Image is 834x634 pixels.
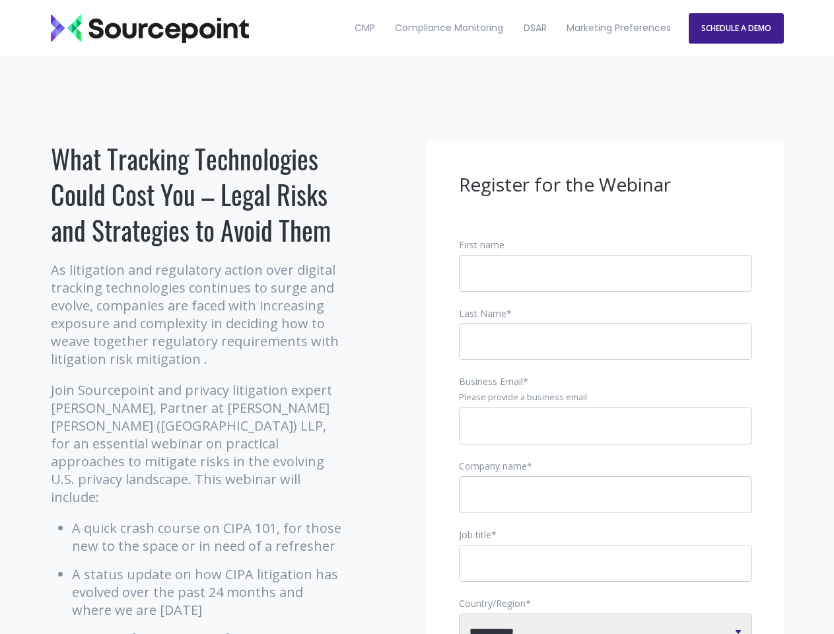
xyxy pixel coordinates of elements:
[459,392,752,404] legend: Please provide a business email
[459,307,506,320] span: Last Name
[459,375,523,388] span: Business Email
[51,381,345,506] p: Join Sourcepoint and privacy litigation expert [PERSON_NAME], Partner at [PERSON_NAME] [PERSON_NA...
[72,519,345,555] li: A quick crash course on CIPA 101, for those new to the space or in need of a refresher
[459,172,752,197] h3: Register for the Webinar
[51,14,249,43] img: Sourcepoint_logo_black_transparent (2)-2
[459,238,504,251] span: First name
[72,565,345,619] li: A status update on how CIPA litigation has evolved over the past 24 months and where we are [DATE]
[459,460,527,472] span: Company name
[459,528,491,541] span: Job title
[51,261,345,368] p: As litigation and regulatory action over digital tracking technologies continues to surge and evo...
[51,141,345,248] h1: What Tracking Technologies Could Cost You – Legal Risks and Strategies to Avoid Them
[689,13,784,44] a: SCHEDULE A DEMO
[459,597,526,610] span: Country/Region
